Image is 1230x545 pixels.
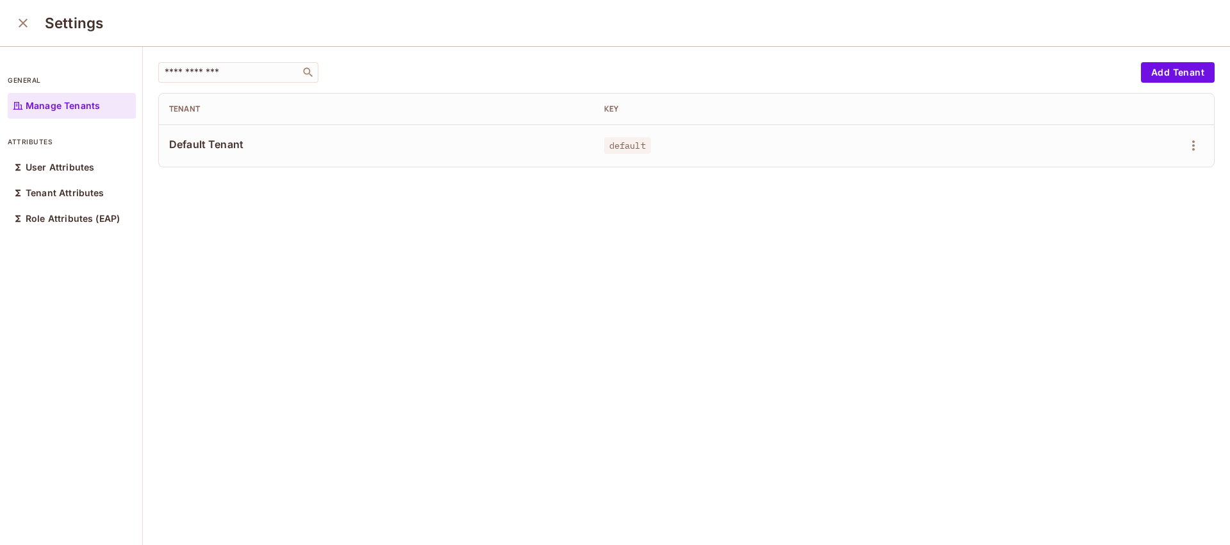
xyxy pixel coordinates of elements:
[26,162,94,172] p: User Attributes
[604,137,651,154] span: default
[8,75,136,85] p: general
[8,137,136,147] p: attributes
[604,104,1019,114] div: Key
[1141,62,1215,83] button: Add Tenant
[26,214,120,224] p: Role Attributes (EAP)
[26,101,100,111] p: Manage Tenants
[26,188,104,198] p: Tenant Attributes
[45,14,103,32] h3: Settings
[10,10,36,36] button: close
[169,137,584,151] span: Default Tenant
[169,104,584,114] div: Tenant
